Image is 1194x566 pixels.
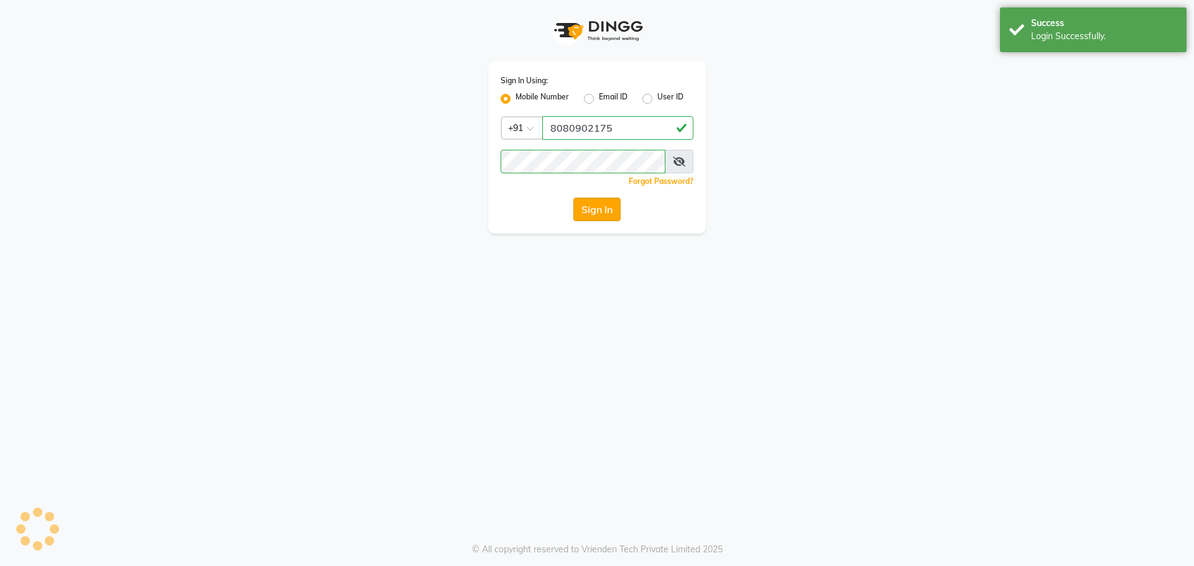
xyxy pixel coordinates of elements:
input: Username [542,116,693,140]
div: Login Successfully. [1031,30,1177,43]
input: Username [501,150,665,173]
label: User ID [657,91,683,106]
div: Success [1031,17,1177,30]
img: logo1.svg [547,12,647,49]
button: Sign In [573,198,621,221]
label: Email ID [599,91,627,106]
a: Forgot Password? [629,176,693,186]
label: Sign In Using: [501,75,548,86]
label: Mobile Number [516,91,569,106]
